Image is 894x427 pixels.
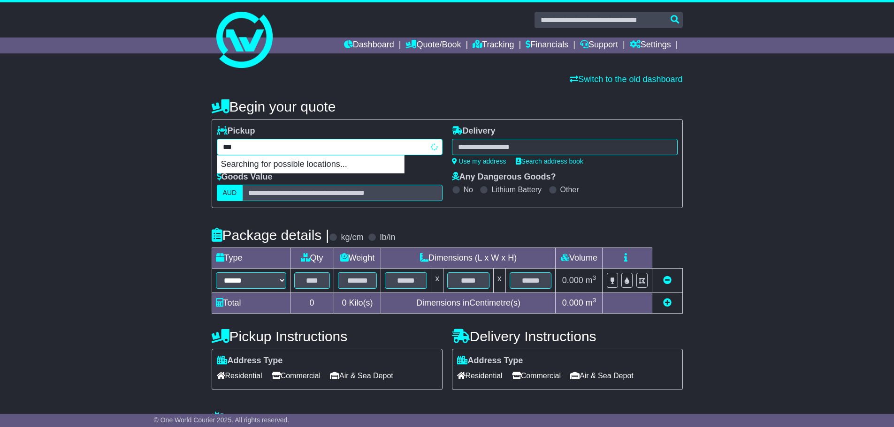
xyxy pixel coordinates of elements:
span: 0.000 [562,298,583,307]
a: Add new item [663,298,672,307]
span: m [586,298,596,307]
span: Air & Sea Depot [330,368,393,383]
td: Weight [334,248,381,269]
label: Other [560,185,579,194]
span: m [586,276,596,285]
span: Commercial [272,368,321,383]
h4: Begin your quote [212,99,683,114]
sup: 3 [593,274,596,281]
a: Quote/Book [405,37,461,53]
sup: 3 [593,297,596,304]
a: Use my address [452,157,506,165]
a: Financials [526,37,568,53]
td: Volume [556,248,603,269]
label: Any Dangerous Goods? [452,172,556,182]
label: Goods Value [217,172,273,182]
h4: Pickup Instructions [212,329,443,344]
a: Tracking [473,37,514,53]
label: AUD [217,185,243,201]
td: x [493,269,505,293]
td: x [431,269,443,293]
h4: Warranty & Insurance [212,411,683,427]
label: Address Type [457,356,523,366]
span: Residential [217,368,262,383]
span: Air & Sea Depot [570,368,634,383]
span: 0.000 [562,276,583,285]
a: Remove this item [663,276,672,285]
label: No [464,185,473,194]
label: Delivery [452,126,496,136]
td: Dimensions (L x W x H) [381,248,556,269]
span: 0 [342,298,346,307]
span: © One World Courier 2025. All rights reserved. [154,416,290,424]
label: lb/in [380,232,395,243]
td: Total [212,293,290,314]
h4: Package details | [212,227,329,243]
typeahead: Please provide city [217,139,443,155]
td: Type [212,248,290,269]
span: Residential [457,368,503,383]
td: Dimensions in Centimetre(s) [381,293,556,314]
label: kg/cm [341,232,363,243]
p: Searching for possible locations... [217,156,404,173]
label: Lithium Battery [491,185,542,194]
a: Search address book [516,157,583,165]
a: Support [580,37,618,53]
td: 0 [290,293,334,314]
h4: Delivery Instructions [452,329,683,344]
a: Switch to the old dashboard [570,75,682,84]
td: Qty [290,248,334,269]
a: Dashboard [344,37,394,53]
label: Address Type [217,356,283,366]
span: Commercial [512,368,561,383]
a: Settings [630,37,671,53]
td: Kilo(s) [334,293,381,314]
label: Pickup [217,126,255,136]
